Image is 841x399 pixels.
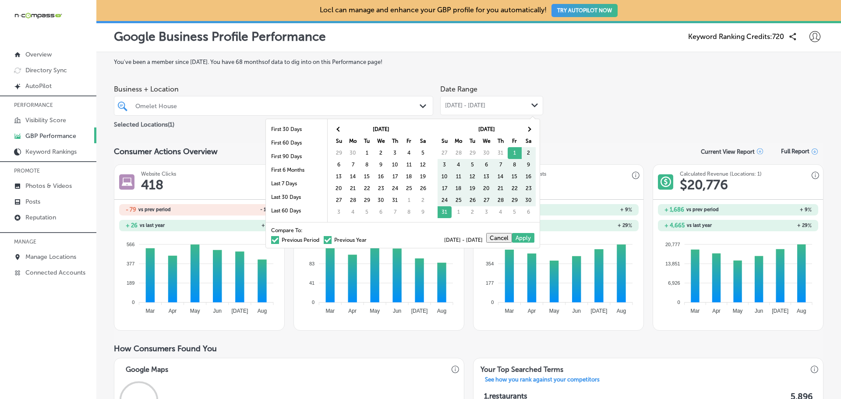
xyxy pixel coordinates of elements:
[199,207,273,213] h2: - 16
[213,308,222,314] tspan: Jun
[374,194,388,206] td: 30
[25,117,66,124] p: Visibility Score
[126,222,138,229] h2: + 26
[271,228,303,233] span: Compare To:
[141,171,176,177] h3: Website Clicks
[438,183,452,194] td: 17
[374,206,388,218] td: 6
[508,183,522,194] td: 22
[114,147,218,156] span: Consumer Actions Overview
[617,308,626,314] tspan: Aug
[346,159,360,171] td: 7
[374,135,388,147] th: We
[733,308,743,314] tspan: May
[266,150,327,163] li: First 90 Days
[797,308,806,314] tspan: Aug
[266,218,327,231] li: Last 90 Days
[480,147,494,159] td: 30
[466,206,480,218] td: 2
[494,194,508,206] td: 28
[551,4,618,17] button: TRY AUTOPILOT NOW
[438,206,452,218] td: 31
[738,207,812,213] h2: + 9
[478,376,607,385] a: See how you rank against your competitors
[466,171,480,183] td: 12
[474,358,570,376] h3: Your Top Searched Terms
[25,132,76,140] p: GBP Performance
[388,206,402,218] td: 7
[438,194,452,206] td: 24
[346,206,360,218] td: 4
[349,308,357,314] tspan: Apr
[135,102,420,109] div: Omelet House
[466,135,480,147] th: Tu
[691,308,700,314] tspan: Mar
[360,135,374,147] th: Tu
[664,222,685,229] h2: + 4,665
[141,177,163,193] h1: 418
[374,159,388,171] td: 9
[591,308,608,314] tspan: [DATE]
[686,207,719,212] span: vs prev period
[522,183,536,194] td: 23
[480,194,494,206] td: 27
[437,308,446,314] tspan: Aug
[512,233,534,243] button: Apply
[486,280,494,286] tspan: 177
[374,171,388,183] td: 16
[332,183,346,194] td: 20
[346,183,360,194] td: 21
[452,206,466,218] td: 1
[114,117,174,128] p: Selected Locations ( 1 )
[402,135,416,147] th: Fr
[266,204,327,218] li: Last 60 Days
[332,194,346,206] td: 27
[508,135,522,147] th: Fr
[25,148,77,155] p: Keyword Rankings
[25,67,67,74] p: Directory Sync
[360,159,374,171] td: 8
[169,308,177,314] tspan: Apr
[494,183,508,194] td: 21
[402,183,416,194] td: 25
[266,191,327,204] li: Last 30 Days
[494,206,508,218] td: 4
[528,308,536,314] tspan: Apr
[402,171,416,183] td: 18
[266,177,327,191] li: Last 7 Days
[258,308,267,314] tspan: Aug
[486,233,512,243] button: Cancel
[199,222,273,229] h2: + 7
[127,241,134,247] tspan: 566
[309,280,314,286] tspan: 41
[346,147,360,159] td: 30
[374,147,388,159] td: 2
[738,222,812,229] h2: + 29
[332,135,346,147] th: Su
[494,147,508,159] td: 31
[480,206,494,218] td: 3
[138,207,171,212] span: vs prev period
[360,194,374,206] td: 29
[114,29,326,44] p: Google Business Profile Performance
[452,194,466,206] td: 25
[190,308,200,314] tspan: May
[680,177,728,193] h1: $ 20,776
[522,135,536,147] th: Sa
[146,308,155,314] tspan: Mar
[346,194,360,206] td: 28
[522,159,536,171] td: 9
[508,194,522,206] td: 29
[126,206,136,213] h2: - 79
[388,171,402,183] td: 17
[665,241,680,247] tspan: 20,777
[494,135,508,147] th: Th
[452,183,466,194] td: 18
[346,124,416,135] th: [DATE]
[508,171,522,183] td: 15
[628,222,632,229] span: %
[466,159,480,171] td: 5
[678,300,680,305] tspan: 0
[438,147,452,159] td: 27
[25,51,52,58] p: Overview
